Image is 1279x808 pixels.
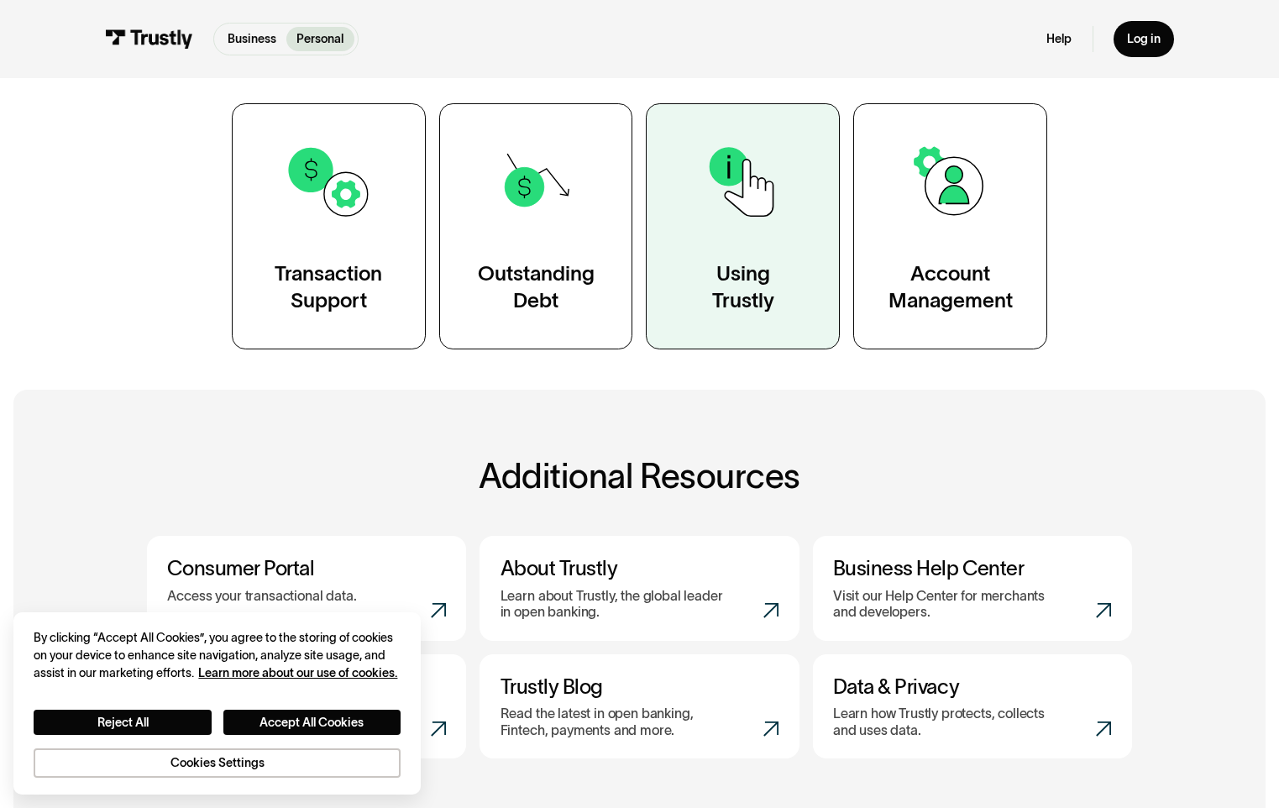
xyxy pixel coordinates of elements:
[813,654,1132,759] a: Data & PrivacyLearn how Trustly protects, collects and uses data.
[813,536,1132,641] a: Business Help CenterVisit our Help Center for merchants and developers.
[478,260,595,315] div: Outstanding Debt
[34,629,401,683] div: By clicking “Accept All Cookies”, you agree to the storing of cookies on your device to enhance s...
[833,556,1112,580] h3: Business Help Center
[34,748,401,777] button: Cookies Settings
[147,458,1132,495] h2: Additional Resources
[646,103,840,349] a: UsingTrustly
[1127,31,1161,46] div: Log in
[833,706,1060,738] p: Learn how Trustly protects, collects and uses data.
[223,710,401,735] button: Accept All Cookies
[888,260,1013,315] div: Account Management
[167,588,356,604] p: Access your transactional data.
[34,710,211,735] button: Reject All
[218,27,286,51] a: Business
[712,260,774,315] div: Using Trustly
[501,706,727,738] p: Read the latest in open banking, Fintech, payments and more.
[480,536,799,641] a: About TrustlyLearn about Trustly, the global leader in open banking.
[439,103,633,349] a: OutstandingDebt
[232,103,426,349] a: TransactionSupport
[34,629,401,778] div: Privacy
[1046,31,1072,46] a: Help
[286,27,354,51] a: Personal
[1114,21,1174,57] a: Log in
[275,260,382,315] div: Transaction Support
[105,29,193,48] img: Trustly Logo
[13,612,421,795] div: Cookie banner
[853,103,1047,349] a: AccountManagement
[480,654,799,759] a: Trustly BlogRead the latest in open banking, Fintech, payments and more.
[501,588,727,621] p: Learn about Trustly, the global leader in open banking.
[296,30,343,48] p: Personal
[501,674,779,699] h3: Trustly Blog
[228,30,276,48] p: Business
[833,674,1112,699] h3: Data & Privacy
[147,536,466,641] a: Consumer PortalAccess your transactional data.
[501,556,779,580] h3: About Trustly
[198,666,397,679] a: More information about your privacy, opens in a new tab
[167,556,446,580] h3: Consumer Portal
[833,588,1060,621] p: Visit our Help Center for merchants and developers.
